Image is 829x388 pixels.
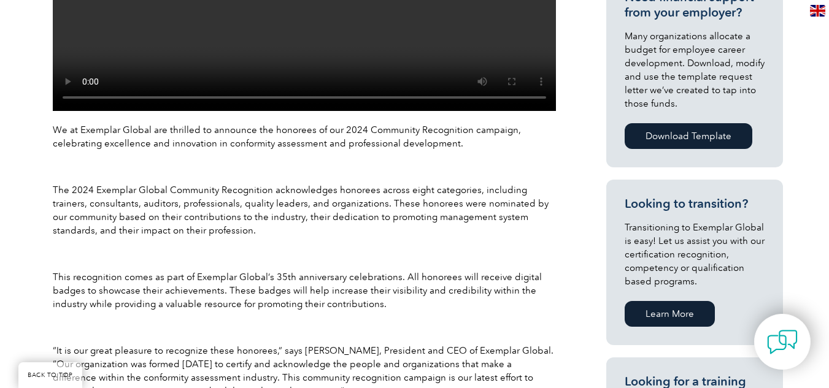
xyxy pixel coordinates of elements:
[53,270,556,311] p: This recognition comes as part of Exemplar Global’s 35th anniversary celebrations. All honorees w...
[53,123,556,150] p: We at Exemplar Global are thrilled to announce the honorees of our 2024 Community Recognition cam...
[625,196,765,211] h3: Looking to transition?
[625,301,715,327] a: Learn More
[810,5,825,17] img: en
[625,221,765,288] p: Transitioning to Exemplar Global is easy! Let us assist you with our certification recognition, c...
[625,29,765,110] p: Many organizations allocate a budget for employee career development. Download, modify and use th...
[625,123,752,149] a: Download Template
[53,183,556,237] p: The 2024 Exemplar Global Community Recognition acknowledges honorees across eight categories, inc...
[18,362,82,388] a: BACK TO TOP
[767,327,798,357] img: contact-chat.png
